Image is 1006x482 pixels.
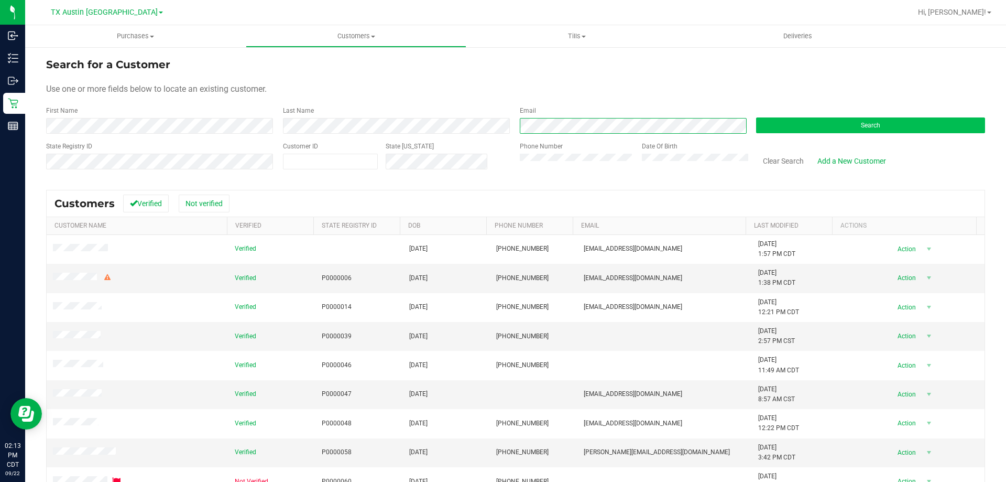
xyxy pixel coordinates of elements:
[235,447,256,457] span: Verified
[758,239,795,259] span: [DATE] 1:57 PM CDT
[888,242,922,256] span: Action
[25,31,246,41] span: Purchases
[922,271,935,285] span: select
[496,447,549,457] span: [PHONE_NUMBER]
[5,441,20,469] p: 02:13 PM CDT
[46,58,170,71] span: Search for a Customer
[466,25,687,47] a: Tills
[758,413,799,433] span: [DATE] 12:22 PM CDT
[496,360,549,370] span: [PHONE_NUMBER]
[54,222,106,229] a: Customer Name
[888,271,922,285] span: Action
[918,8,986,16] span: Hi, [PERSON_NAME]!
[25,25,246,47] a: Purchases
[409,360,428,370] span: [DATE]
[922,329,935,344] span: select
[584,302,682,312] span: [EMAIL_ADDRESS][DOMAIN_NAME]
[496,302,549,312] span: [PHONE_NUMBER]
[322,222,377,229] a: State Registry Id
[235,331,256,341] span: Verified
[54,197,115,210] span: Customers
[922,358,935,373] span: select
[46,142,92,151] label: State Registry ID
[46,84,267,94] span: Use one or more fields below to locate an existing customer.
[584,273,682,283] span: [EMAIL_ADDRESS][DOMAIN_NAME]
[495,222,543,229] a: Phone Number
[322,273,352,283] span: P0000006
[322,389,352,399] span: P0000047
[8,121,18,131] inline-svg: Reports
[322,331,352,341] span: P0000039
[409,244,428,254] span: [DATE]
[888,416,922,431] span: Action
[581,222,599,229] a: Email
[687,25,908,47] a: Deliveries
[584,447,730,457] span: [PERSON_NAME][EMAIL_ADDRESS][DOMAIN_NAME]
[584,389,682,399] span: [EMAIL_ADDRESS][DOMAIN_NAME]
[409,302,428,312] span: [DATE]
[888,445,922,460] span: Action
[235,419,256,429] span: Verified
[322,302,352,312] span: P0000014
[840,222,972,229] div: Actions
[409,389,428,399] span: [DATE]
[179,195,229,212] button: Not verified
[51,8,158,17] span: TX Austin [GEOGRAPHIC_DATA]
[103,273,112,283] div: Warning - Level 2
[10,398,42,430] iframe: Resource center
[584,244,682,254] span: [EMAIL_ADDRESS][DOMAIN_NAME]
[496,419,549,429] span: [PHONE_NUMBER]
[756,152,811,170] button: Clear Search
[758,297,799,317] span: [DATE] 12:21 PM CDT
[520,106,536,115] label: Email
[235,222,261,229] a: Verified
[467,31,686,41] span: Tills
[861,122,880,129] span: Search
[922,300,935,315] span: select
[408,222,420,229] a: DOB
[888,387,922,402] span: Action
[322,360,352,370] span: P0000046
[758,443,795,463] span: [DATE] 3:42 PM CDT
[520,142,563,151] label: Phone Number
[758,355,799,375] span: [DATE] 11:49 AM CDT
[642,142,677,151] label: Date Of Birth
[123,195,169,212] button: Verified
[246,31,466,41] span: Customers
[496,331,549,341] span: [PHONE_NUMBER]
[758,384,795,404] span: [DATE] 8:57 AM CST
[811,152,893,170] a: Add a New Customer
[754,222,799,229] a: Last Modified
[888,300,922,315] span: Action
[496,273,549,283] span: [PHONE_NUMBER]
[758,268,795,288] span: [DATE] 1:38 PM CDT
[8,98,18,109] inline-svg: Retail
[246,25,466,47] a: Customers
[756,117,985,133] button: Search
[758,326,795,346] span: [DATE] 2:57 PM CST
[235,244,256,254] span: Verified
[322,419,352,429] span: P0000048
[386,142,434,151] label: State [US_STATE]
[922,445,935,460] span: select
[8,76,18,86] inline-svg: Outbound
[235,302,256,312] span: Verified
[409,273,428,283] span: [DATE]
[769,31,826,41] span: Deliveries
[888,358,922,373] span: Action
[235,389,256,399] span: Verified
[409,447,428,457] span: [DATE]
[888,329,922,344] span: Action
[922,416,935,431] span: select
[584,419,682,429] span: [EMAIL_ADDRESS][DOMAIN_NAME]
[283,142,318,151] label: Customer ID
[46,106,78,115] label: First Name
[409,331,428,341] span: [DATE]
[496,244,549,254] span: [PHONE_NUMBER]
[922,242,935,256] span: select
[322,447,352,457] span: P0000058
[5,469,20,477] p: 09/22
[8,53,18,63] inline-svg: Inventory
[8,30,18,41] inline-svg: Inbound
[235,273,256,283] span: Verified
